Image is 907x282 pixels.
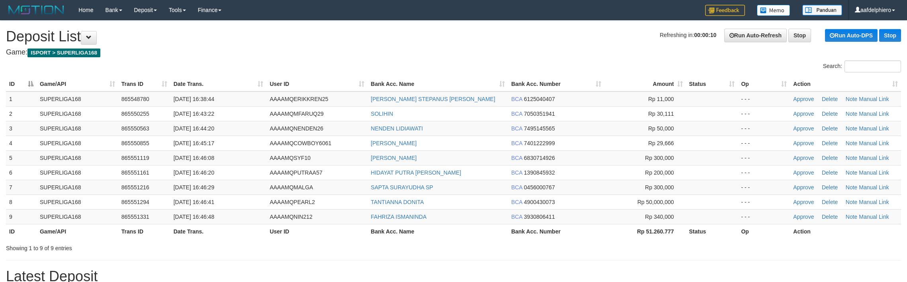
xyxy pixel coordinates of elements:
label: Search: [823,60,901,72]
a: Approve [793,140,814,146]
td: - - - [738,165,790,180]
td: SUPERLIGA168 [37,150,118,165]
span: [DATE] 16:46:29 [174,184,214,191]
a: Stop [879,29,901,42]
span: AAAAMQSYF10 [270,155,311,161]
a: Approve [793,125,814,132]
span: BCA [511,169,522,176]
span: Copy 6125040407 to clipboard [524,96,555,102]
a: Manual Link [859,111,889,117]
a: Note [846,214,858,220]
span: [DATE] 16:46:20 [174,169,214,176]
span: Rp 300,000 [645,155,674,161]
td: 9 [6,209,37,224]
a: Note [846,125,858,132]
th: Bank Acc. Number: activate to sort column ascending [508,77,604,91]
span: AAAAMQERIKKREN25 [270,96,328,102]
th: ID [6,224,37,239]
span: [DATE] 16:45:17 [174,140,214,146]
a: Note [846,155,858,161]
span: Copy 0456000767 to clipboard [524,184,555,191]
th: Status: activate to sort column ascending [686,77,738,91]
span: Rp 300,000 [645,184,674,191]
a: TANTIANNA DONITA [371,199,424,205]
th: User ID [266,224,367,239]
span: Rp 29,666 [648,140,674,146]
a: Manual Link [859,125,889,132]
a: SAPTA SURAYUDHA SP [371,184,433,191]
td: 4 [6,136,37,150]
a: Delete [822,111,838,117]
th: Date Trans. [170,224,267,239]
td: 7 [6,180,37,194]
span: AAAAMQPUTRAA57 [270,169,322,176]
th: Game/API: activate to sort column ascending [37,77,118,91]
span: Copy 7495145565 to clipboard [524,125,555,132]
th: Bank Acc. Name [367,224,508,239]
span: Rp 50,000 [648,125,674,132]
td: SUPERLIGA168 [37,121,118,136]
a: Manual Link [859,140,889,146]
input: Search: [844,60,901,72]
h4: Game: [6,49,901,56]
th: Bank Acc. Number [508,224,604,239]
th: Status [686,224,738,239]
a: Manual Link [859,199,889,205]
span: BCA [511,155,522,161]
span: AAAAMQMALGA [270,184,313,191]
a: Note [846,140,858,146]
span: Rp 200,000 [645,169,674,176]
a: SOLIHIN [371,111,393,117]
a: [PERSON_NAME] [371,140,416,146]
a: Delete [822,199,838,205]
a: Delete [822,140,838,146]
span: 865550563 [121,125,149,132]
span: [DATE] 16:46:48 [174,214,214,220]
th: Op [738,224,790,239]
a: FAHRIZA ISMANINDA [371,214,426,220]
span: BCA [511,125,522,132]
a: HIDAYAT PUTRA [PERSON_NAME] [371,169,461,176]
a: Approve [793,96,814,102]
a: Run Auto-DPS [825,29,878,42]
span: Copy 4900430073 to clipboard [524,199,555,205]
a: Approve [793,155,814,161]
td: - - - [738,209,790,224]
th: Rp 51.260.777 [604,224,686,239]
th: Action: activate to sort column ascending [790,77,901,91]
a: Note [846,184,858,191]
span: Copy 3930806411 to clipboard [524,214,555,220]
th: Trans ID [118,224,170,239]
span: 865550855 [121,140,149,146]
td: - - - [738,180,790,194]
td: SUPERLIGA168 [37,136,118,150]
td: 1 [6,91,37,107]
span: [DATE] 16:46:08 [174,155,214,161]
th: Game/API [37,224,118,239]
td: SUPERLIGA168 [37,106,118,121]
a: Approve [793,111,814,117]
span: BCA [511,140,522,146]
a: Manual Link [859,96,889,102]
a: Approve [793,214,814,220]
span: ISPORT > SUPERLIGA168 [27,49,100,57]
img: panduan.png [802,5,842,16]
a: Note [846,199,858,205]
span: BCA [511,96,522,102]
span: 865550255 [121,111,149,117]
span: [DATE] 16:38:44 [174,96,214,102]
span: 865551331 [121,214,149,220]
a: Delete [822,169,838,176]
a: Delete [822,184,838,191]
td: 5 [6,150,37,165]
a: [PERSON_NAME] [371,155,416,161]
a: Run Auto-Refresh [724,29,787,42]
a: Delete [822,96,838,102]
a: Manual Link [859,184,889,191]
td: - - - [738,121,790,136]
td: - - - [738,106,790,121]
span: Rp 11,000 [648,96,674,102]
span: Rp 50,000,000 [637,199,674,205]
td: - - - [738,91,790,107]
a: Stop [788,29,811,42]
